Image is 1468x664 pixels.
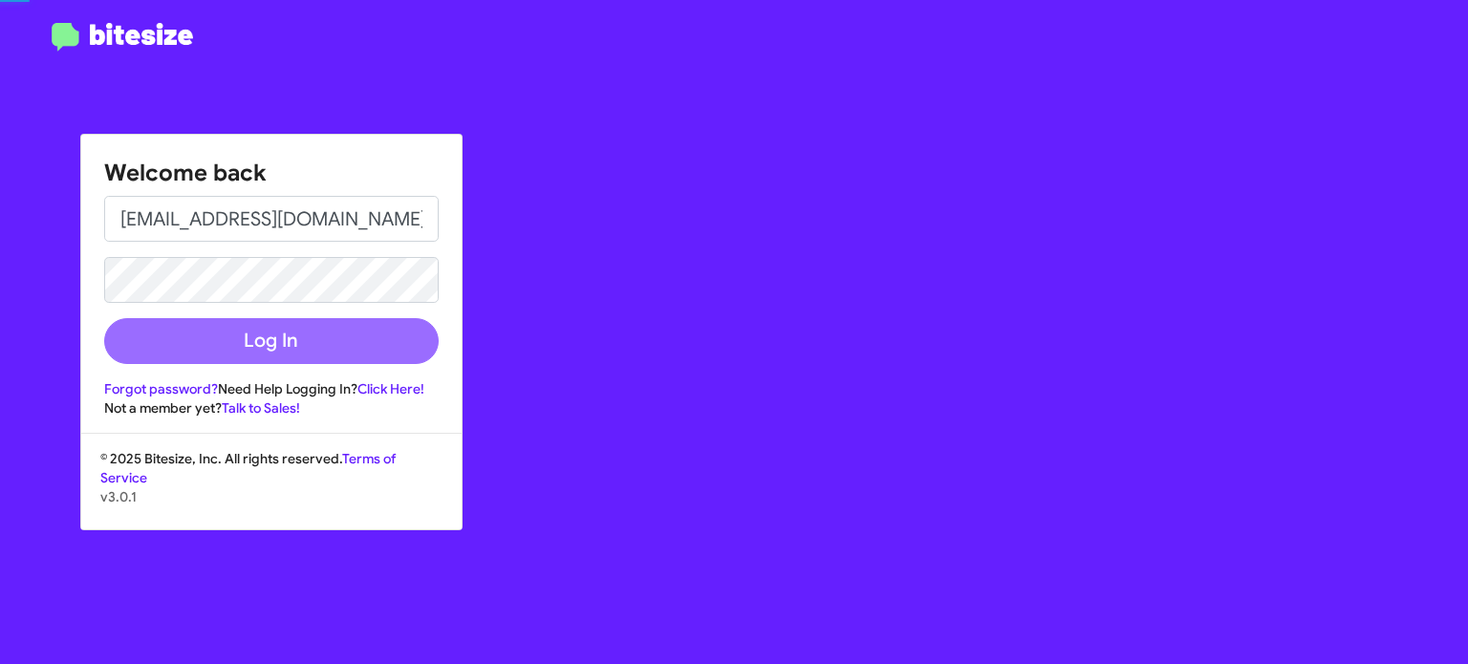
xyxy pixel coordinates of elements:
div: © 2025 Bitesize, Inc. All rights reserved. [81,449,462,529]
input: Email address [104,196,439,242]
h1: Welcome back [104,158,439,188]
a: Click Here! [357,380,424,397]
a: Forgot password? [104,380,218,397]
div: Need Help Logging In? [104,379,439,398]
div: Not a member yet? [104,398,439,418]
a: Talk to Sales! [222,399,300,417]
p: v3.0.1 [100,487,443,506]
button: Log In [104,318,439,364]
a: Terms of Service [100,450,396,486]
